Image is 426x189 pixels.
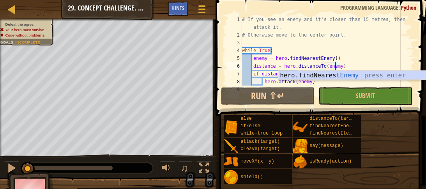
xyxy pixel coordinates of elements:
[318,87,412,105] button: Submit
[293,154,308,169] img: portrait.png
[240,123,260,129] span: if/else
[309,131,357,136] span: findNearestItem()
[159,161,175,177] button: Adjust volume
[5,22,34,26] span: Defeat the ogres.
[398,4,401,11] span: :
[226,47,242,54] div: 4
[356,91,375,100] span: Submit
[309,123,360,129] span: findNearestEnemy()
[179,161,192,177] button: ♫
[171,4,184,12] span: Hints
[226,39,242,47] div: 3
[309,159,352,164] span: isReady(action)
[196,161,212,177] button: Toggle fullscreen
[226,70,242,78] div: 7
[293,120,308,135] img: portrait.png
[293,139,308,154] img: portrait.png
[224,139,239,154] img: portrait.png
[240,131,283,136] span: while-true loop
[15,40,40,44] span: Incomplete
[401,4,416,11] span: Python
[309,143,343,149] span: say(message)
[309,116,360,121] span: distanceTo(target)
[226,78,242,86] div: 8
[180,162,188,174] span: ♫
[226,54,242,62] div: 5
[240,139,280,144] span: attack(target)
[224,120,239,135] img: portrait.png
[221,87,315,105] button: Run ⇧↵
[224,170,239,185] img: portrait.png
[13,40,15,44] span: :
[240,159,274,164] span: moveXY(x, y)
[226,62,242,70] div: 6
[240,146,280,152] span: cleave(target)
[192,2,212,20] button: Show game menu
[226,86,242,93] div: 9
[240,116,252,121] span: else
[5,33,45,37] span: Code without problems.
[240,174,263,180] span: shield()
[5,28,45,32] span: Your hero must survive.
[4,161,19,177] button: Ctrl + P: Pause
[226,16,242,31] div: 1
[224,154,239,169] img: portrait.png
[340,4,398,11] span: Programming language
[226,31,242,39] div: 2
